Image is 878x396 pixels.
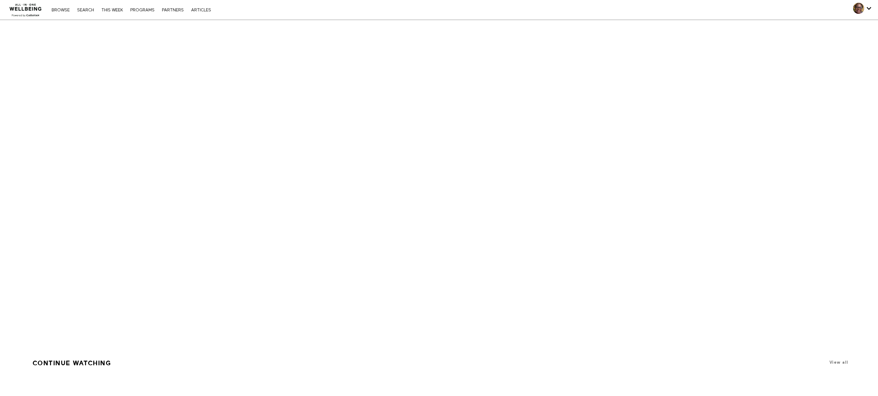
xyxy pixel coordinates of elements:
a: Continue Watching [33,357,111,370]
a: Browse [49,8,73,12]
a: ARTICLES [188,8,214,12]
a: PARTNERS [159,8,187,12]
a: Search [74,8,97,12]
a: THIS WEEK [98,8,126,12]
a: PROGRAMS [127,8,158,12]
a: View all [829,360,848,365]
nav: Primary [49,7,214,13]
